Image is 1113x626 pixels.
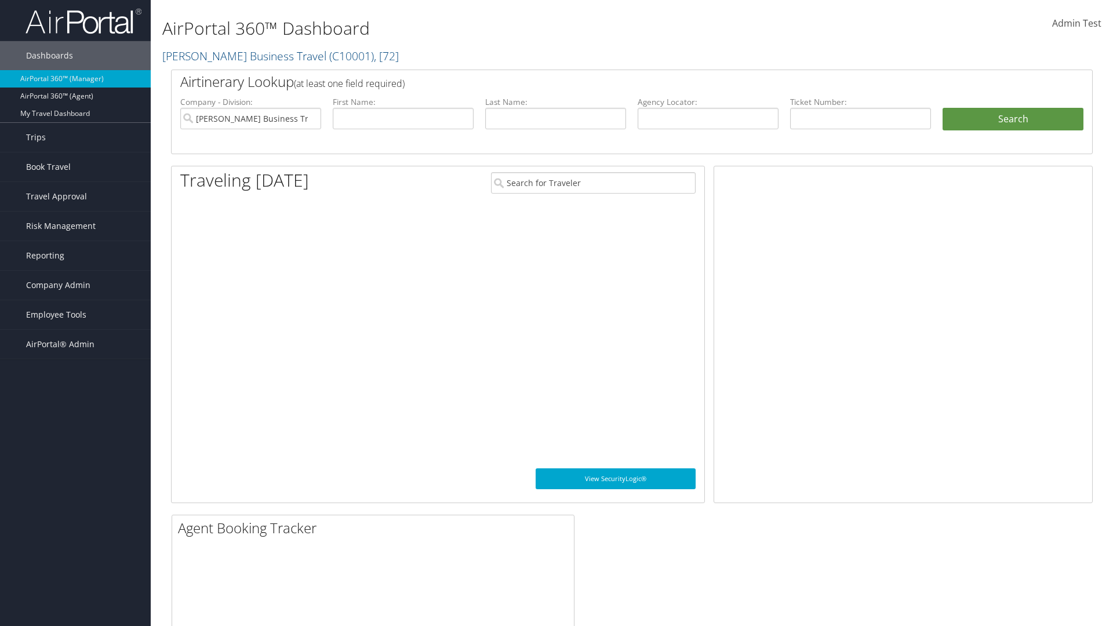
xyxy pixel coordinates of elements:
[26,330,94,359] span: AirPortal® Admin
[26,41,73,70] span: Dashboards
[26,152,71,181] span: Book Travel
[178,518,574,538] h2: Agent Booking Tracker
[329,48,374,64] span: ( C10001 )
[333,96,474,108] label: First Name:
[26,123,46,152] span: Trips
[26,212,96,241] span: Risk Management
[162,48,399,64] a: [PERSON_NAME] Business Travel
[294,77,405,90] span: (at least one field required)
[1052,6,1101,42] a: Admin Test
[26,241,64,270] span: Reporting
[943,108,1083,131] button: Search
[1052,17,1101,30] span: Admin Test
[180,96,321,108] label: Company - Division:
[180,72,1007,92] h2: Airtinerary Lookup
[790,96,931,108] label: Ticket Number:
[491,172,696,194] input: Search for Traveler
[26,271,90,300] span: Company Admin
[638,96,779,108] label: Agency Locator:
[162,16,788,41] h1: AirPortal 360™ Dashboard
[26,300,86,329] span: Employee Tools
[536,468,696,489] a: View SecurityLogic®
[485,96,626,108] label: Last Name:
[180,168,309,192] h1: Traveling [DATE]
[26,182,87,211] span: Travel Approval
[26,8,141,35] img: airportal-logo.png
[374,48,399,64] span: , [ 72 ]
